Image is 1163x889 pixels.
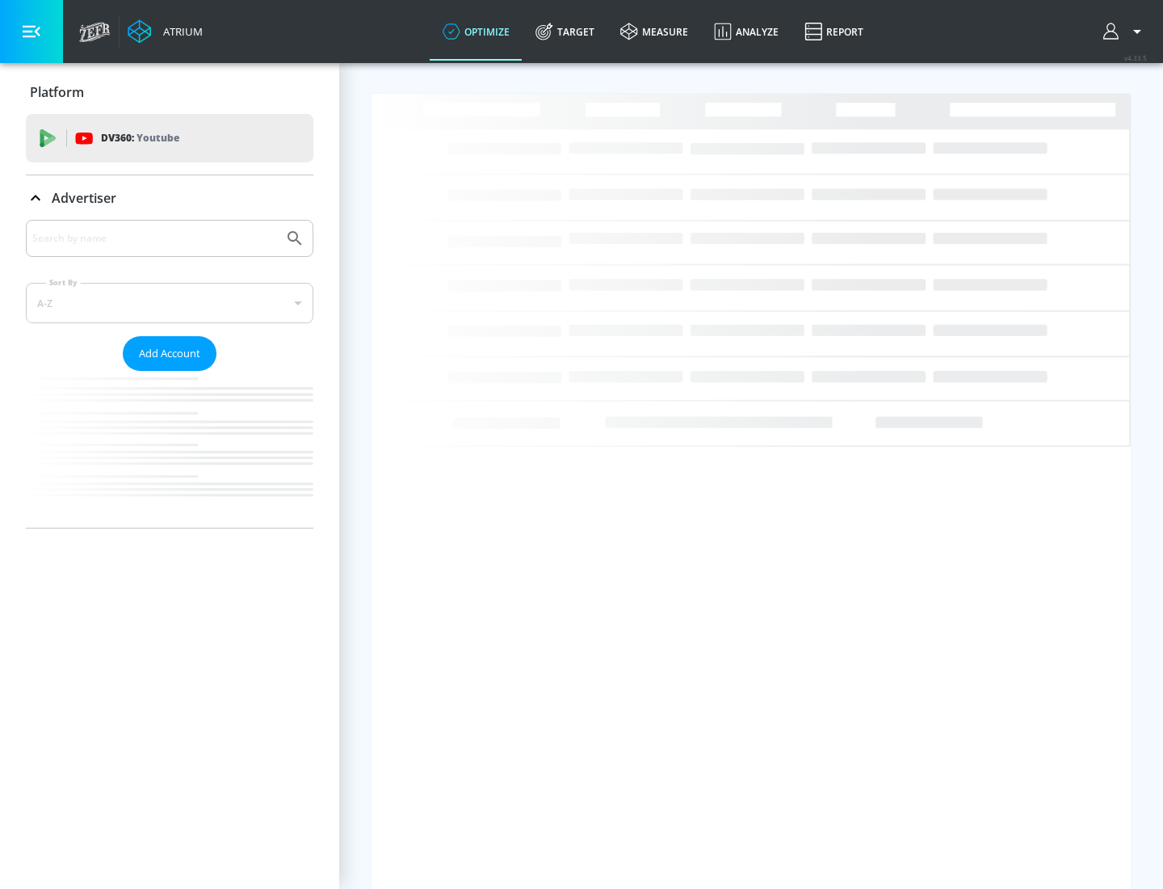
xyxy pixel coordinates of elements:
[136,129,179,146] p: Youtube
[123,336,216,371] button: Add Account
[26,220,313,528] div: Advertiser
[26,175,313,221] div: Advertiser
[26,70,313,115] div: Platform
[128,19,203,44] a: Atrium
[701,2,791,61] a: Analyze
[32,228,277,249] input: Search by name
[30,83,84,101] p: Platform
[26,371,313,528] nav: list of Advertiser
[791,2,876,61] a: Report
[157,24,203,39] div: Atrium
[26,283,313,323] div: A-Z
[26,114,313,162] div: DV360: Youtube
[523,2,607,61] a: Target
[46,277,81,288] label: Sort By
[52,189,116,207] p: Advertiser
[139,344,200,363] span: Add Account
[1124,53,1147,62] span: v 4.33.5
[430,2,523,61] a: optimize
[101,129,179,147] p: DV360:
[607,2,701,61] a: measure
